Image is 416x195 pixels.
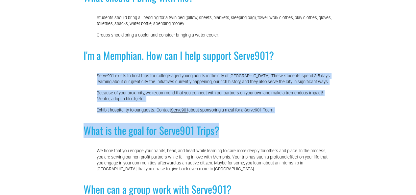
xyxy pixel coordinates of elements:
[97,15,332,27] p: Students should bring all bedding for a twin bed (pillow, sheets, blankets, sleeping bag), towel,...
[171,108,188,112] a: Serve901
[84,49,332,62] h2: I'm a Memphian. How can I help support Serve901?
[97,32,332,38] p: Groups should bring a cooler and consider bringing a water cooler.
[97,148,332,172] p: We hope that you engage your hands, head, and heart while learning to care more deeply for others...
[97,107,332,113] p: Exhibit hospitality to our guests. Contact about sponsoring a meal for a Serve901 Team.
[97,73,332,85] p: Serve901 exists to host trips for college-aged young adults in the city of [GEOGRAPHIC_DATA]. The...
[84,124,332,137] h2: What is the goal for Serve901 Trips?
[97,90,332,102] p: Because of your proximity, we recommend that you connect with our partners on your own and make a...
